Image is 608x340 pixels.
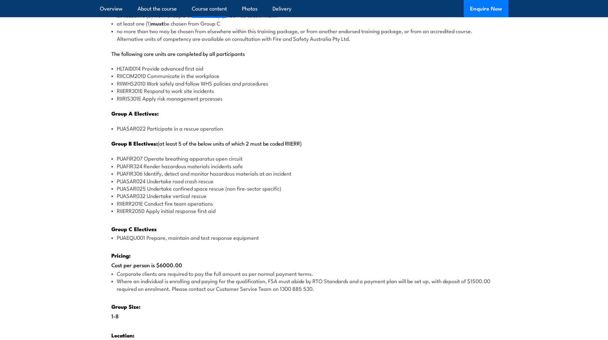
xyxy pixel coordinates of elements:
[111,72,497,79] li: RIICOM201D Communicate in the workplace
[111,162,497,170] li: PUAFIR324 Render hazardous materials incidents safe
[111,125,497,132] li: PUASAR022 Participate in a rescue operation
[111,207,497,214] li: RIIERR205D Apply initial response first aid
[111,87,497,94] li: RIIERR301E Respond to work site incidents
[111,155,497,162] li: PUAFIR207 Operate breathing apparatus open circuit
[151,19,164,27] strong: must
[111,170,497,177] li: PUAFIR306 Identify, detect and monitor hazardous materials at an incident
[111,302,140,311] strong: Group Size:
[111,27,497,42] li: no more than two may be chosen from elsewhere within this training package, or from another endor...
[111,277,497,292] li: Where an individual is enrolling and paying for the qualification, FSA must abide by RTO Standard...
[111,94,497,102] li: RIIRIS301E Apply risk management processes
[111,139,158,147] strong: Group B Electives:
[111,234,497,241] li: PUAEQU001 Prepare, maintain and test response equipment
[111,185,497,192] li: PUASAR025 Undertake confined space rescue (non fire-sector specific)
[111,192,497,199] li: PUASAR032 Undertake vertical rescue
[111,109,159,117] strong: Group A Electives:
[111,79,497,87] li: RIIWHS201D Work safely and follow WHS policies and procedures
[111,140,497,147] p: (at least 5 of the below units of which 2 must be coded RIIERR)
[111,64,497,72] li: HLTAID014 Provide advanced first aid
[111,225,157,233] strong: Group C Electives
[111,19,497,27] li: at least one (1) be chosen from Group C
[111,270,497,277] li: Corporate clients are required to pay the full amount as per normal payment terms.
[111,200,497,207] li: RIIERR201E Conduct fire team operations
[111,50,497,57] p: The following core units are completed by all participants
[111,331,134,339] strong: Location:
[111,251,131,260] strong: Pricing:
[111,177,497,185] li: PUASAR024 Undertake road crash rescue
